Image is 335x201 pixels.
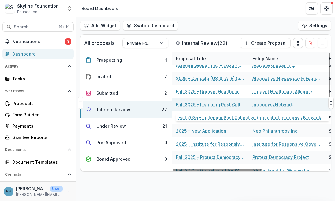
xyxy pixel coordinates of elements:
[176,154,245,160] a: Fall 2025 - Protect Democracy - New Application
[5,89,65,93] span: Workflows
[96,139,126,146] div: Pre-Approved
[165,57,167,63] div: 1
[164,73,167,80] div: 2
[65,2,74,15] button: Open entity switcher
[182,39,228,47] p: Internal Review ( 22 )
[2,170,74,179] button: Open Contacts
[252,75,322,82] a: Alternative Newsweekly Foundation
[12,100,69,107] div: Proposals
[50,186,63,192] p: User
[328,97,334,109] button: Drag
[12,51,69,57] div: Dashboard
[65,38,71,45] span: 3
[293,38,303,48] button: toggle-assigned-to-me
[176,128,226,134] a: 2025 - New Application
[318,38,327,48] button: Drag
[5,172,65,177] span: Contacts
[80,151,172,167] button: Board Approved0
[2,86,74,96] button: Open Workflows
[2,37,74,46] button: Notifications3
[80,85,172,101] button: Submitted2
[81,5,119,12] div: Board Dashboard
[162,123,167,129] div: 21
[65,188,73,195] button: More
[96,90,118,96] div: Submitted
[252,141,322,147] a: Institute for Responsive Government Inc
[172,52,249,65] div: Proposal Title
[12,123,69,129] div: Payments
[80,68,172,85] button: Invited2
[252,101,293,108] a: Internews Network
[123,21,178,31] button: Switch Dashboard
[17,3,59,9] div: Skyline Foundation
[78,97,83,109] button: Drag
[97,106,130,113] div: Internal Review
[12,134,69,141] div: Grantee Reports
[162,106,167,113] div: 22
[5,64,65,68] span: Activity
[14,24,55,30] span: Search...
[2,74,74,84] a: Tasks
[176,101,245,108] a: Fall 2025 - Listening Post Collective (project of Internews Network) New Application
[80,52,172,68] button: Prospecting1
[240,38,291,48] button: Create Proposal
[6,189,11,193] div: Roxanne Hanson
[84,39,114,47] p: All proposals
[176,88,245,95] a: Fall 2025 - Unravel Healthcare Alliance - New Application
[305,38,315,48] button: Delete card
[176,75,245,82] a: 2025 - Conecta [US_STATE] (project of Alternative Newsweekly Foundation) - New Application
[96,123,126,129] div: Under Review
[164,156,167,162] div: 0
[79,4,121,13] nav: breadcrumb
[12,75,69,82] div: Tasks
[16,192,63,197] p: [PERSON_NAME][EMAIL_ADDRESS][DOMAIN_NAME]
[164,90,167,96] div: 2
[252,128,297,134] a: Neo Philanthropy Inc
[320,2,333,15] button: Get Help
[176,115,245,121] a: Fall 2025 - NASHP - New Application
[252,167,312,174] a: Global Fund for Women Inc.
[164,139,167,146] div: 0
[2,121,74,131] a: Payments
[252,115,322,121] a: Center for Health Policy Development
[80,101,172,118] button: Internal Review22
[16,185,48,192] p: [PERSON_NAME]
[58,24,70,30] div: ⌘ + K
[5,148,65,152] span: Documents
[249,52,325,65] div: Entity Name
[80,134,172,151] button: Pre-Approved0
[80,118,172,134] button: Under Review21
[17,9,37,15] span: Foundation
[96,57,122,63] div: Prospecting
[252,88,312,95] a: Unravel Healthcare Alliance
[80,21,120,31] button: Add Widget
[2,145,74,155] button: Open Documents
[252,154,309,160] a: Protect Democracy Project
[12,159,69,165] div: Document Templates
[96,73,111,80] div: Invited
[2,61,74,71] button: Open Activity
[2,132,74,142] a: Grantee Reports
[306,2,318,15] button: Partners
[12,39,65,44] span: Notifications
[2,110,74,120] a: Form Builder
[176,141,245,147] a: 2025 - Institute for Responsive Government - New Application
[2,22,74,32] button: Search...
[2,49,74,59] a: Dashboard
[172,55,210,62] div: Proposal Title
[5,4,15,13] img: Skyline Foundation
[2,98,74,108] a: Proposals
[2,157,74,167] a: Document Templates
[298,21,331,31] button: Settings
[249,55,282,62] div: Entity Name
[96,156,131,162] div: Board Approved
[12,111,69,118] div: Form Builder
